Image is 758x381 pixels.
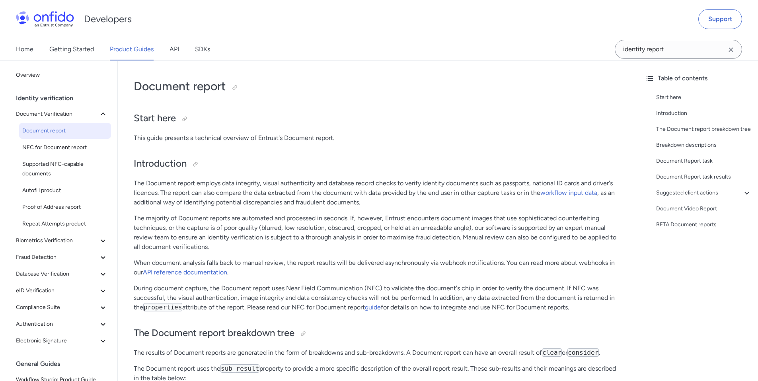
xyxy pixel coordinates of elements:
a: Document Video Report [656,204,752,214]
h2: The Document report breakdown tree [134,327,623,340]
span: Electronic Signature [16,336,98,346]
span: Biometrics Verification [16,236,98,245]
a: Document Report task [656,156,752,166]
a: Repeat Attempts product [19,216,111,232]
button: Compliance Suite [13,299,111,315]
a: Proof of Address report [19,199,111,215]
a: Overview [13,67,111,83]
button: Database Verification [13,266,111,282]
svg: Clear search field button [726,45,736,54]
a: Start here [656,93,752,102]
span: Overview [16,70,108,80]
a: Document Report task results [656,172,752,182]
span: Fraud Detection [16,253,98,262]
a: The Document report breakdown tree [656,124,752,134]
a: Product Guides [110,38,154,60]
p: When document analysis falls back to manual review, the report results will be delivered asynchro... [134,258,623,277]
button: Biometrics Verification [13,233,111,249]
a: Document report [19,123,111,139]
button: Document Verification [13,106,111,122]
a: Supported NFC-capable documents [19,156,111,182]
p: The results of Document reports are generated in the form of breakdowns and sub-breakdowns. A Doc... [134,348,623,358]
h2: Introduction [134,157,623,171]
span: Repeat Attempts product [22,219,108,229]
span: Authentication [16,319,98,329]
h2: Start here [134,112,623,125]
code: clear [542,348,562,357]
a: guide [365,303,381,311]
button: Authentication [13,316,111,332]
span: Supported NFC-capable documents [22,159,108,179]
span: Proof of Address report [22,202,108,212]
a: API [170,38,179,60]
a: API reference documentation [143,268,227,276]
p: During document capture, the Document report uses Near Field Communication (NFC) to validate the ... [134,284,623,312]
span: eID Verification [16,286,98,295]
a: workflow input data [540,189,597,196]
span: Document Verification [16,109,98,119]
button: eID Verification [13,283,111,299]
a: Support [698,9,742,29]
button: Electronic Signature [13,333,111,349]
span: NFC for Document report [22,143,108,152]
p: The majority of Document reports are automated and processed in seconds. If, however, Entrust enc... [134,214,623,252]
input: Onfido search input field [615,40,742,59]
span: Database Verification [16,269,98,279]
a: Autofill product [19,183,111,198]
span: Autofill product [22,186,108,195]
code: properties [143,303,182,311]
div: General Guides [16,356,114,372]
a: SDKs [195,38,210,60]
a: NFC for Document report [19,140,111,156]
a: Getting Started [49,38,94,60]
a: Breakdown descriptions [656,140,752,150]
a: BETA Document reports [656,220,752,229]
h1: Developers [84,13,132,25]
h1: Document report [134,78,623,94]
code: consider [567,348,599,357]
img: Onfido Logo [16,11,74,27]
span: Document report [22,126,108,136]
div: Identity verification [16,90,114,106]
p: The Document report employs data integrity, visual authenticity and database record checks to ver... [134,179,623,207]
a: Introduction [656,109,752,118]
span: Compliance Suite [16,303,98,312]
button: Fraud Detection [13,249,111,265]
a: Home [16,38,33,60]
a: Suggested client actions [656,188,752,198]
div: Table of contents [645,74,752,83]
p: This guide presents a technical overview of Entrust's Document report. [134,133,623,143]
code: sub_result [220,364,259,373]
